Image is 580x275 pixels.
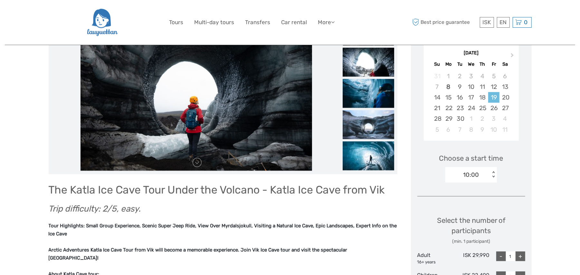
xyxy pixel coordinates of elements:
[343,79,394,108] img: bab203c99dab4f6bbeffd08f65e78db4_slider_thumbnail.jpeg
[49,247,347,261] strong: Arctic Adventures Katla Ice Cave Tour from Vik will become a memorable experience. Join Vik Ice C...
[465,81,477,92] div: Choose Wednesday, September 10th, 2025
[439,153,503,163] span: Choose a start time
[417,251,453,265] div: Adult
[432,113,443,124] div: Choose Sunday, September 28th, 2025
[491,171,496,178] div: < >
[454,113,465,124] div: Choose Tuesday, September 30th, 2025
[432,71,443,81] div: Not available Sunday, August 31st, 2025
[465,92,477,103] div: Choose Wednesday, September 17th, 2025
[443,92,454,103] div: Choose Monday, September 15th, 2025
[424,50,519,57] div: [DATE]
[49,223,397,237] strong: Tour Highlights: Small Group Experience, Scenic Super Jeep Ride, View Over Myrdalsjokull, Visitin...
[454,81,465,92] div: Choose Tuesday, September 9th, 2025
[432,60,443,69] div: Su
[477,124,488,135] div: Choose Thursday, October 9th, 2025
[488,103,499,113] div: Choose Friday, September 26th, 2025
[245,18,271,27] a: Transfers
[443,124,454,135] div: Choose Monday, October 6th, 2025
[454,124,465,135] div: Choose Tuesday, October 7th, 2025
[432,124,443,135] div: Choose Sunday, October 5th, 2025
[499,124,511,135] div: Choose Saturday, October 11th, 2025
[488,92,499,103] div: Choose Friday, September 19th, 2025
[477,60,488,69] div: Th
[477,92,488,103] div: Choose Thursday, September 18th, 2025
[443,71,454,81] div: Not available Monday, September 1st, 2025
[477,81,488,92] div: Choose Thursday, September 11th, 2025
[453,251,489,265] div: ISK 29,990
[81,16,312,171] img: dc0eb63c0b7d43ff8aa73e029d9102d7_main_slider.jpeg
[454,60,465,69] div: Tu
[9,11,73,16] p: We're away right now. Please check back later!
[432,103,443,113] div: Choose Sunday, September 21st, 2025
[497,17,510,28] div: EN
[454,71,465,81] div: Not available Tuesday, September 2nd, 2025
[443,103,454,113] div: Choose Monday, September 22nd, 2025
[417,238,525,245] div: (min. 1 participant)
[417,259,453,265] div: 16+ years
[411,17,478,28] span: Best price guarantee
[488,124,499,135] div: Choose Friday, October 10th, 2025
[454,92,465,103] div: Choose Tuesday, September 16th, 2025
[523,19,529,25] span: 0
[86,5,118,40] img: 2954-36deae89-f5b4-4889-ab42-60a468582106_logo_big.png
[49,204,141,214] em: Trip difficulty: 2/5, easy.
[432,81,443,92] div: Not available Sunday, September 7th, 2025
[343,110,394,139] img: a256b112dbd7416683bac61336d05a2a_slider_thumbnail.jpeg
[477,71,488,81] div: Not available Thursday, September 4th, 2025
[443,60,454,69] div: Mo
[488,71,499,81] div: Not available Friday, September 5th, 2025
[195,18,234,27] a: Multi-day tours
[465,71,477,81] div: Not available Wednesday, September 3rd, 2025
[499,60,511,69] div: Sa
[477,103,488,113] div: Choose Thursday, September 25th, 2025
[499,92,511,103] div: Choose Saturday, September 20th, 2025
[508,52,518,62] button: Next Month
[516,251,525,261] div: +
[169,18,184,27] a: Tours
[74,10,82,18] button: Open LiveChat chat widget
[465,60,477,69] div: We
[281,18,307,27] a: Car rental
[318,18,335,27] a: More
[443,113,454,124] div: Choose Monday, September 29th, 2025
[465,103,477,113] div: Choose Wednesday, September 24th, 2025
[499,81,511,92] div: Choose Saturday, September 13th, 2025
[465,113,477,124] div: Choose Wednesday, October 1st, 2025
[343,48,394,77] img: 169f81e61e1d4ba49110cd6fb8f90c8b_slider_thumbnail.jpeg
[499,103,511,113] div: Choose Saturday, September 27th, 2025
[488,60,499,69] div: Fr
[488,113,499,124] div: Choose Friday, October 3rd, 2025
[432,92,443,103] div: Choose Sunday, September 14th, 2025
[49,183,397,196] h1: The Katla Ice Cave Tour Under the Volcano - Katla Ice Cave from Vik
[499,113,511,124] div: Choose Saturday, October 4th, 2025
[477,113,488,124] div: Choose Thursday, October 2nd, 2025
[499,71,511,81] div: Not available Saturday, September 6th, 2025
[343,141,394,170] img: cf793a2cecc74021aef87557dbfb1214_slider_thumbnail.jpeg
[426,71,517,135] div: month 2025-09
[417,215,525,245] div: Select the number of participants
[465,124,477,135] div: Choose Wednesday, October 8th, 2025
[483,19,491,25] span: ISK
[496,251,506,261] div: -
[488,81,499,92] div: Choose Friday, September 12th, 2025
[463,171,479,179] div: 10:00
[454,103,465,113] div: Choose Tuesday, September 23rd, 2025
[443,81,454,92] div: Choose Monday, September 8th, 2025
